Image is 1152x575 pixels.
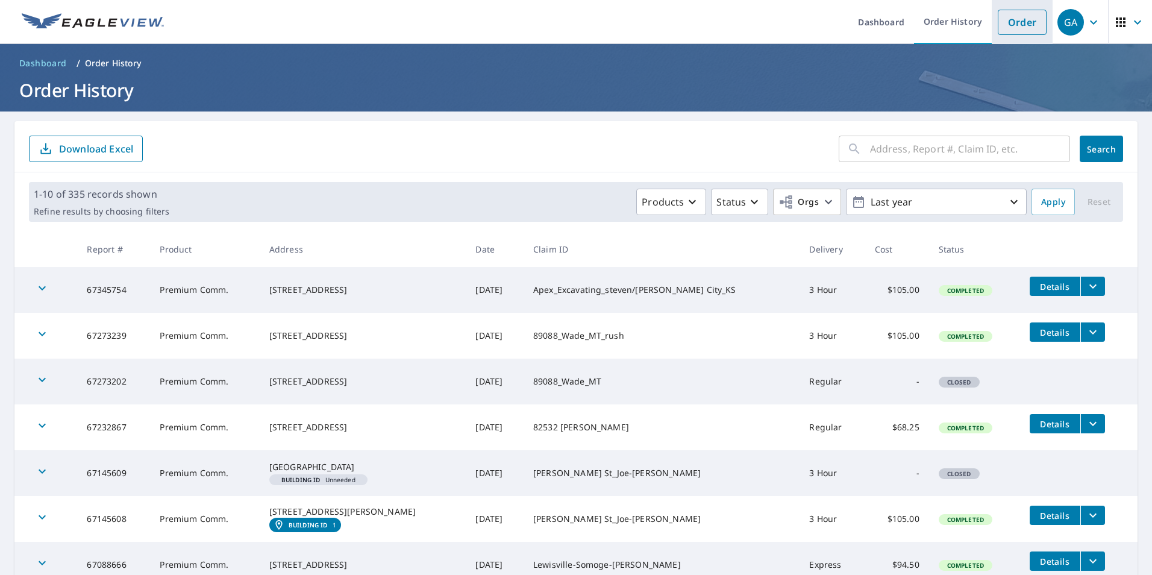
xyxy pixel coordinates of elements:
[800,267,865,313] td: 3 Hour
[1030,322,1080,342] button: detailsBtn-67273239
[269,284,456,296] div: [STREET_ADDRESS]
[940,332,991,341] span: Completed
[524,404,800,450] td: 82532 [PERSON_NAME]
[150,313,260,359] td: Premium Comm.
[269,421,456,433] div: [STREET_ADDRESS]
[800,496,865,542] td: 3 Hour
[1080,414,1105,433] button: filesDropdownBtn-67232867
[929,231,1020,267] th: Status
[800,231,865,267] th: Delivery
[642,195,684,209] p: Products
[77,56,80,71] li: /
[940,424,991,432] span: Completed
[269,375,456,388] div: [STREET_ADDRESS]
[1031,189,1075,215] button: Apply
[1041,195,1065,210] span: Apply
[85,57,142,69] p: Order History
[716,195,746,209] p: Status
[34,187,169,201] p: 1-10 of 335 records shown
[524,359,800,404] td: 89088_Wade_MT
[524,313,800,359] td: 89088_Wade_MT_rush
[1037,510,1073,521] span: Details
[77,450,150,496] td: 67145609
[865,359,929,404] td: -
[466,267,524,313] td: [DATE]
[150,359,260,404] td: Premium Comm.
[865,267,929,313] td: $105.00
[269,559,456,571] div: [STREET_ADDRESS]
[1080,551,1105,571] button: filesDropdownBtn-67088666
[466,231,524,267] th: Date
[1080,136,1123,162] button: Search
[524,231,800,267] th: Claim ID
[870,132,1070,166] input: Address, Report #, Claim ID, etc.
[524,267,800,313] td: Apex_Excavating_steven/[PERSON_NAME] City_KS
[77,404,150,450] td: 67232867
[150,267,260,313] td: Premium Comm.
[1080,506,1105,525] button: filesDropdownBtn-67145608
[800,359,865,404] td: Regular
[77,313,150,359] td: 67273239
[940,286,991,295] span: Completed
[150,404,260,450] td: Premium Comm.
[59,142,133,156] p: Download Excel
[150,496,260,542] td: Premium Comm.
[800,313,865,359] td: 3 Hour
[19,57,67,69] span: Dashboard
[940,515,991,524] span: Completed
[800,450,865,496] td: 3 Hour
[274,477,363,483] span: Unneeded
[940,470,978,478] span: Closed
[29,136,143,162] button: Download Excel
[466,313,524,359] td: [DATE]
[34,206,169,217] p: Refine results by choosing filters
[269,461,456,473] div: [GEOGRAPHIC_DATA]
[1037,327,1073,338] span: Details
[269,518,341,532] a: Building ID1
[77,231,150,267] th: Report #
[846,189,1027,215] button: Last year
[1030,414,1080,433] button: detailsBtn-67232867
[150,450,260,496] td: Premium Comm.
[77,267,150,313] td: 67345754
[1089,143,1113,155] span: Search
[1080,277,1105,296] button: filesDropdownBtn-67345754
[940,378,978,386] span: Closed
[800,404,865,450] td: Regular
[1037,556,1073,567] span: Details
[22,13,164,31] img: EV Logo
[1080,322,1105,342] button: filesDropdownBtn-67273239
[773,189,841,215] button: Orgs
[524,496,800,542] td: [PERSON_NAME] St_Joe-[PERSON_NAME]
[1030,277,1080,296] button: detailsBtn-67345754
[1030,551,1080,571] button: detailsBtn-67088666
[865,450,929,496] td: -
[466,450,524,496] td: [DATE]
[269,506,456,518] div: [STREET_ADDRESS][PERSON_NAME]
[14,78,1138,102] h1: Order History
[778,195,819,210] span: Orgs
[524,450,800,496] td: [PERSON_NAME] St_Joe-[PERSON_NAME]
[466,496,524,542] td: [DATE]
[260,231,466,267] th: Address
[998,10,1047,35] a: Order
[866,192,1007,213] p: Last year
[1057,9,1084,36] div: GA
[14,54,72,73] a: Dashboard
[1037,281,1073,292] span: Details
[865,496,929,542] td: $105.00
[150,231,260,267] th: Product
[77,496,150,542] td: 67145608
[940,561,991,570] span: Completed
[14,54,1138,73] nav: breadcrumb
[865,231,929,267] th: Cost
[865,313,929,359] td: $105.00
[281,477,321,483] em: Building ID
[865,404,929,450] td: $68.25
[77,359,150,404] td: 67273202
[1037,418,1073,430] span: Details
[269,330,456,342] div: [STREET_ADDRESS]
[636,189,706,215] button: Products
[1030,506,1080,525] button: detailsBtn-67145608
[466,404,524,450] td: [DATE]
